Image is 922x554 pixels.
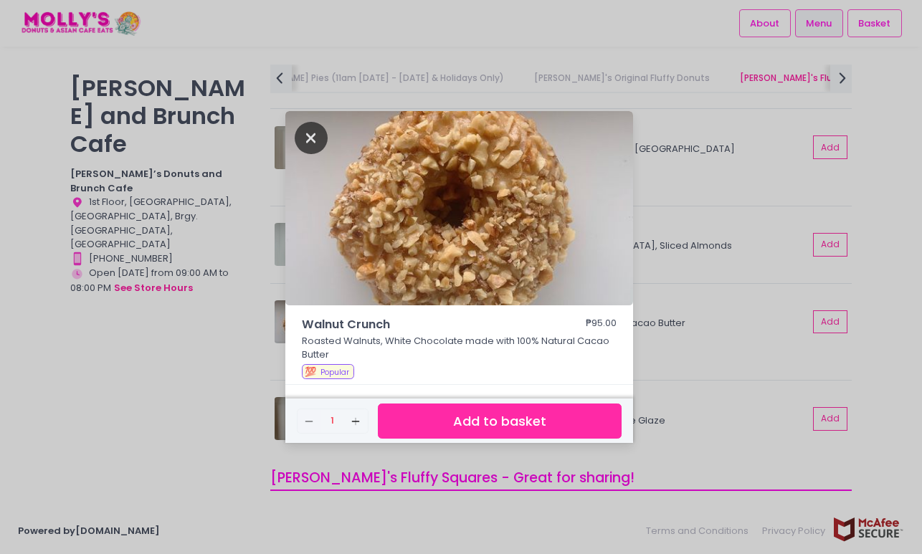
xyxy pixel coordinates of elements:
p: Roasted Walnuts, White Chocolate made with 100% Natural Cacao Butter [302,334,617,362]
span: Popular [320,367,349,378]
span: 💯 [305,365,316,378]
button: Add to basket [378,403,622,439]
button: Close [295,130,328,144]
div: ₱95.00 [586,316,617,333]
img: Walnut Crunch [285,111,633,306]
span: Walnut Crunch [302,316,538,333]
